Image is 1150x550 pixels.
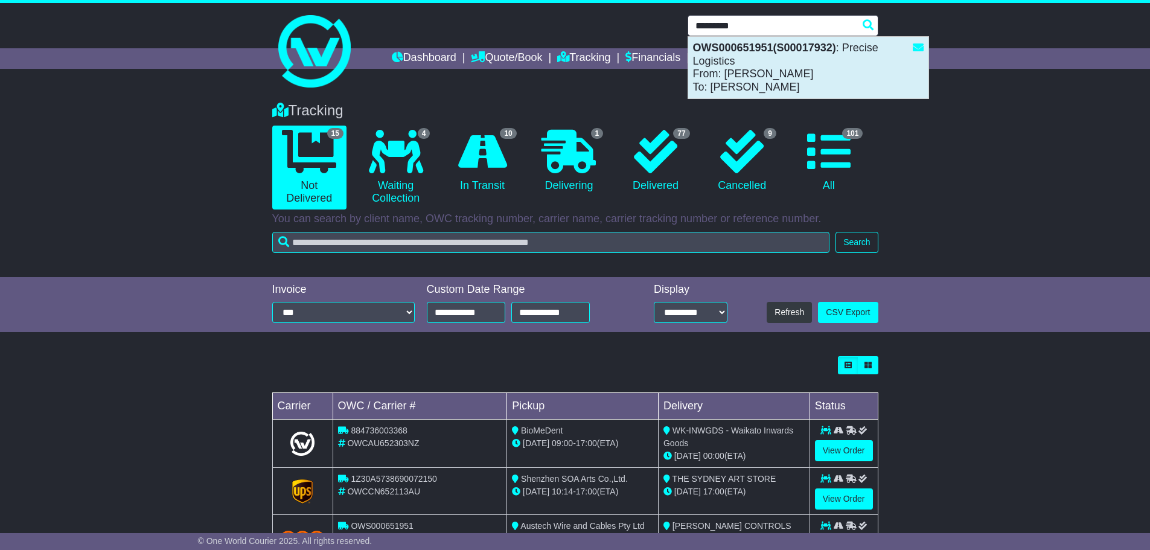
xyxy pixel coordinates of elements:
[815,488,873,510] a: View Order
[512,437,653,450] div: - (ETA)
[266,102,884,120] div: Tracking
[351,521,414,531] span: OWS000651951
[791,126,866,197] a: 101 All
[347,438,419,448] span: OWCAU652303NZ
[672,474,776,484] span: THE SYDNEY ART STORE
[705,126,779,197] a: 9 Cancelled
[347,487,420,496] span: OWCCN652113AU
[842,128,863,139] span: 101
[663,485,805,498] div: (ETA)
[521,426,563,435] span: BioMeDent
[688,37,928,98] div: : Precise Logistics From: [PERSON_NAME] To: [PERSON_NAME]
[418,128,430,139] span: 4
[523,487,549,496] span: [DATE]
[764,128,776,139] span: 9
[280,531,325,547] img: TNT_Domestic.png
[674,451,701,461] span: [DATE]
[272,213,878,226] p: You can search by client name, OWC tracking number, carrier name, carrier tracking number or refe...
[292,479,313,504] img: GetCarrierServiceLogo
[427,283,621,296] div: Custom Date Range
[703,487,724,496] span: 17:00
[198,536,372,546] span: © One World Courier 2025. All rights reserved.
[520,521,644,531] span: Austech Wire and Cables Pty Ltd
[810,393,878,420] td: Status
[693,42,836,54] strong: OWS000651951(S00017932)
[523,438,549,448] span: [DATE]
[351,474,436,484] span: 1Z30A5738690072150
[327,128,343,139] span: 15
[703,451,724,461] span: 00:00
[392,48,456,69] a: Dashboard
[552,438,573,448] span: 09:00
[272,126,347,209] a: 15 Not Delivered
[658,393,810,420] td: Delivery
[359,126,433,209] a: 4 Waiting Collection
[625,48,680,69] a: Financials
[674,487,701,496] span: [DATE]
[654,283,727,296] div: Display
[471,48,542,69] a: Quote/Book
[576,438,597,448] span: 17:00
[512,485,653,498] div: - (ETA)
[618,126,692,197] a: 77 Delivered
[835,232,878,253] button: Search
[272,393,333,420] td: Carrier
[767,302,812,323] button: Refresh
[663,426,793,448] span: WK-INWGDS - Waikato Inwards Goods
[663,450,805,462] div: (ETA)
[552,487,573,496] span: 10:14
[591,128,604,139] span: 1
[272,283,415,296] div: Invoice
[815,440,873,461] a: View Order
[290,432,315,456] img: Light
[333,393,507,420] td: OWC / Carrier #
[576,487,597,496] span: 17:00
[507,393,659,420] td: Pickup
[351,426,407,435] span: 884736003368
[532,126,606,197] a: 1 Delivering
[663,521,791,543] span: [PERSON_NAME] CONTROLS CO. PTY LTD
[445,126,519,197] a: 10 In Transit
[521,474,628,484] span: Shenzhen SOA Arts Co.,Ltd.
[673,128,689,139] span: 77
[818,302,878,323] a: CSV Export
[557,48,610,69] a: Tracking
[500,128,516,139] span: 10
